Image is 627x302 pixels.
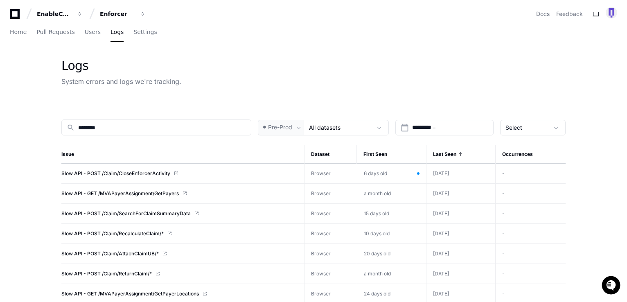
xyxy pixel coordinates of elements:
[426,264,496,284] td: [DATE]
[58,86,99,92] a: Powered byPylon
[61,230,298,237] a: Slow API - POST /Claim/RecalculateClaim/*
[606,7,617,18] img: 120491586
[36,23,74,42] a: Pull Requests
[304,145,356,164] th: Dataset
[357,244,426,264] td: 20 days old
[61,170,170,177] span: Slow API - POST /Claim/CloseEnforcerActivity
[536,10,550,18] a: Docs
[8,33,149,46] div: Welcome
[502,250,505,257] span: -
[67,124,75,132] mat-icon: search
[304,264,356,284] td: Browser
[61,77,181,86] div: System errors and logs we're tracking.
[61,145,304,164] th: Issue
[28,69,104,76] div: We're available if you need us!
[34,7,86,21] button: EnableComp
[8,8,25,25] img: PlayerZero
[502,210,505,216] span: -
[304,244,356,264] td: Browser
[304,224,356,244] td: Browser
[556,10,583,18] button: Feedback
[61,250,298,257] a: Slow API - POST /Claim/AttachClaimUB/*
[304,164,356,184] td: Browser
[426,204,496,224] td: [DATE]
[61,291,199,297] span: Slow API - GET /MVAPayerAssignment/GetPayerLocations
[502,270,505,277] span: -
[28,61,134,69] div: Start new chat
[496,145,566,164] th: Occurrences
[505,124,522,131] span: Select
[304,184,356,204] td: Browser
[85,29,101,34] span: Users
[502,230,505,237] span: -
[601,275,623,297] iframe: Open customer support
[10,23,27,42] a: Home
[133,29,157,34] span: Settings
[85,23,101,42] a: Users
[426,244,496,264] td: [DATE]
[61,250,159,257] span: Slow API - POST /Claim/AttachClaimUB/*
[111,29,124,34] span: Logs
[97,7,149,21] button: Enforcer
[139,63,149,73] button: Start new chat
[309,124,341,131] mat-select-trigger: All datasets
[8,61,23,76] img: 1736555170064-99ba0984-63c1-480f-8ee9-699278ef63ed
[111,23,124,42] a: Logs
[61,210,298,217] a: Slow API - POST /Claim/SearchForClaimSummaryData
[36,29,74,34] span: Pull Requests
[61,270,298,277] a: Slow API - POST /Claim/ReturnClaim/*
[61,230,164,237] span: Slow API - POST /Claim/RecalculateClaim/*
[61,170,298,177] a: Slow API - POST /Claim/CloseEnforcerActivity
[502,291,505,297] span: -
[426,224,496,244] td: [DATE]
[401,124,409,132] button: Open calendar
[363,151,387,158] span: First Seen
[433,124,435,132] span: –
[426,164,496,184] td: [DATE]
[401,124,409,132] mat-icon: calendar_today
[433,151,456,158] span: Last Seen
[502,170,505,176] span: -
[133,23,157,42] a: Settings
[357,184,426,203] td: a month old
[61,210,191,217] span: Slow API - POST /Claim/SearchForClaimSummaryData
[426,184,496,204] td: [DATE]
[10,29,27,34] span: Home
[61,270,152,277] span: Slow API - POST /Claim/ReturnClaim/*
[61,190,298,197] a: Slow API - GET /MVAPayerAssignment/GetPayers
[502,190,505,196] span: -
[61,291,298,297] a: Slow API - GET /MVAPayerAssignment/GetPayerLocations
[37,10,72,18] div: EnableComp
[100,10,135,18] div: Enforcer
[61,190,179,197] span: Slow API - GET /MVAPayerAssignment/GetPayers
[81,86,99,92] span: Pylon
[61,59,181,73] div: Logs
[268,123,292,131] span: Pre-Prod
[357,264,426,284] td: a month old
[304,204,356,224] td: Browser
[357,224,426,243] td: 10 days old
[357,204,426,223] td: 15 days old
[357,164,426,183] td: 6 days old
